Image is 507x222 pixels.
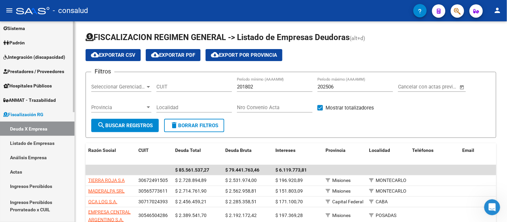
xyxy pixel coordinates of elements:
span: 30717024393 [138,199,168,204]
datatable-header-cell: Teléfonos [410,143,460,165]
span: $ 2.192.172,42 [225,213,257,218]
span: $ 2.714.761,90 [175,188,207,194]
span: - consalud [53,3,88,18]
span: Padrón [3,39,25,46]
datatable-header-cell: Deuda Total [172,143,223,165]
span: ANMAT - Trazabilidad [3,96,56,104]
span: Mostrar totalizadores [326,104,374,112]
mat-icon: person [494,6,502,14]
span: Deuda Total [175,148,201,153]
mat-icon: search [97,121,105,129]
span: Misiones [332,188,351,194]
span: MONTECARLO [376,188,407,194]
span: OCA LOG S.A. [88,199,117,204]
span: (alt+d) [350,35,365,41]
button: Open calendar [458,83,466,91]
button: Borrar Filtros [164,119,224,132]
span: $ 79.441.763,46 [225,167,259,173]
span: $ 2.531.974,00 [225,178,257,183]
span: $ 2.728.894,89 [175,178,207,183]
span: Exportar PDF [151,52,195,58]
span: POSADAS [376,213,396,218]
span: 30672491505 [138,178,168,183]
span: Buscar Registros [97,123,153,129]
span: $ 171.100,70 [275,199,303,204]
span: Intereses [275,148,295,153]
span: Misiones [332,178,351,183]
datatable-header-cell: Localidad [366,143,410,165]
span: $ 197.369,28 [275,213,303,218]
span: Prestadores / Proveedores [3,68,64,75]
datatable-header-cell: Provincia [323,143,366,165]
iframe: Intercom live chat [484,199,500,215]
span: $ 196.920,89 [275,178,303,183]
span: Misiones [332,213,351,218]
datatable-header-cell: Razón Social [86,143,136,165]
span: Email [463,148,475,153]
mat-icon: cloud_download [211,51,219,59]
span: Sistema [3,25,25,32]
button: Export por Provincia [206,49,282,61]
span: Seleccionar Gerenciador [91,84,145,90]
span: MADERALPA SRL [88,188,125,194]
span: TIERRA ROJA S A [88,178,125,183]
span: Exportar CSV [91,52,135,58]
button: Buscar Registros [91,119,159,132]
span: Capital Federal [332,199,363,204]
span: MONTECARLO [376,178,407,183]
span: Export por Provincia [211,52,277,58]
datatable-header-cell: Deuda Bruta [223,143,273,165]
h3: Filtros [91,67,114,76]
mat-icon: menu [5,6,13,14]
span: $ 2.285.358,51 [225,199,257,204]
span: Razón Social [88,148,116,153]
span: Hospitales Públicos [3,82,52,89]
span: Borrar Filtros [170,123,218,129]
span: Teléfonos [412,148,434,153]
datatable-header-cell: Intereses [273,143,323,165]
span: $ 2.456.459,21 [175,199,207,204]
span: Provincia [91,104,145,110]
button: Exportar CSV [86,49,141,61]
span: $ 2.389.541,70 [175,213,207,218]
span: $ 85.561.537,27 [175,167,209,173]
span: $ 2.562.958,81 [225,188,257,194]
mat-icon: cloud_download [91,51,99,59]
button: Exportar PDF [146,49,201,61]
span: CUIT [138,148,149,153]
span: Integración (discapacidad) [3,53,65,61]
mat-icon: cloud_download [151,51,159,59]
span: FISCALIZACION REGIMEN GENERAL -> Listado de Empresas Deudoras [86,33,350,42]
span: 30565773611 [138,188,168,194]
mat-icon: delete [170,121,178,129]
span: $ 151.803,09 [275,188,303,194]
span: Fiscalización RG [3,111,43,118]
span: CABA [376,199,388,204]
span: 30546504286 [138,213,168,218]
datatable-header-cell: CUIT [136,143,172,165]
span: Provincia [326,148,346,153]
span: Localidad [369,148,390,153]
span: Deuda Bruta [225,148,252,153]
span: $ 6.119.773,81 [275,167,307,173]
